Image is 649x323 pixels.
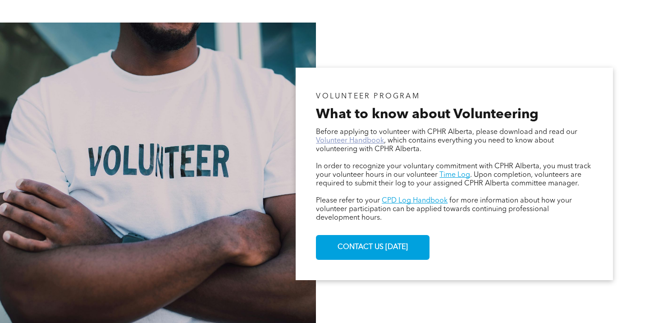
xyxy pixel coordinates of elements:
[439,171,470,179] a: Time Log
[316,108,539,121] span: What to know about Volunteering
[316,163,591,179] span: In order to recognize your voluntary commitment with CPHR Alberta, you must track your volunteer ...
[316,197,380,204] span: Please refer to your
[316,137,554,153] span: , which contains everything you need to know about volunteering with CPHR Alberta.
[382,197,448,204] a: CPD Log Handbook
[316,235,430,260] a: CONTACT US [DATE]
[316,93,420,100] span: VOLUNTEER PROGRAM
[334,239,411,256] span: CONTACT US [DATE]
[316,197,572,221] span: for more information about how your volunteer participation can be applied towards continuing pro...
[316,137,384,144] a: Volunteer Handbook
[316,129,577,136] span: Before applying to volunteer with CPHR Alberta, please download and read our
